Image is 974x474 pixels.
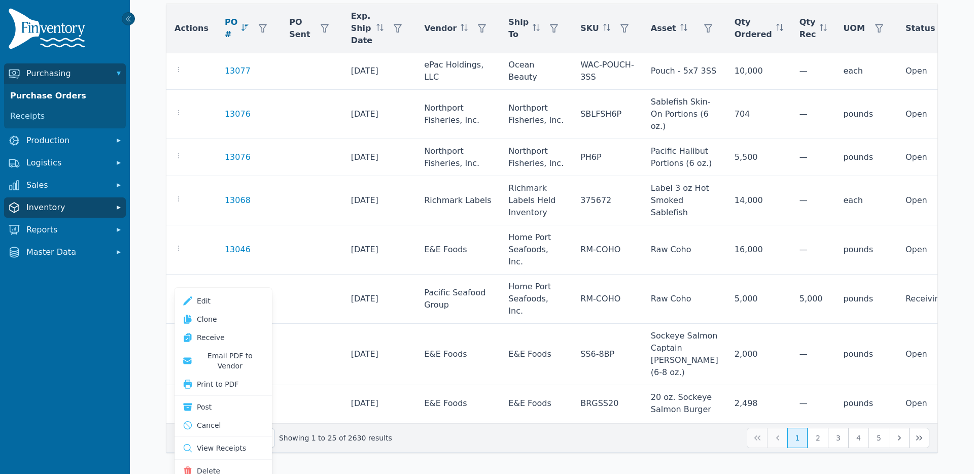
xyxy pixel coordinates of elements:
[572,385,643,422] td: BRGSS20
[643,275,726,324] td: Raw Coho
[828,428,848,448] button: Page 3
[4,153,126,173] button: Logistics
[416,176,500,225] td: Richmark Labels
[572,139,643,176] td: PH6P
[889,428,909,448] button: Next Page
[6,106,124,126] a: Receipts
[808,428,828,448] button: Page 2
[225,16,237,41] span: PO #
[500,225,572,275] td: Home Port Seafoods, Inc.
[572,176,643,225] td: 375672
[416,53,500,90] td: ePac Holdings, LLC
[835,53,897,90] td: each
[500,90,572,139] td: Northport Fisheries, Inc.
[643,422,726,459] td: Sockeye Salmon Portions (6 oz.)
[416,275,500,324] td: Pacific Seafood Group
[4,130,126,151] button: Production
[643,139,726,176] td: Pacific Halibut Portions (6 oz.)
[343,324,416,385] td: [DATE]
[343,225,416,275] td: [DATE]
[416,422,500,459] td: Peninsula Seafoods
[726,275,791,324] td: 5,000
[8,8,89,53] img: Finventory
[791,176,836,225] td: —
[791,225,836,275] td: —
[791,422,836,459] td: —
[26,224,108,236] span: Reports
[4,220,126,240] button: Reports
[26,67,108,80] span: Purchasing
[4,63,126,84] button: Purchasing
[4,175,126,195] button: Sales
[179,398,268,416] button: Post
[799,16,816,41] span: Qty Rec
[500,422,572,459] td: Peninsula Seafoods
[835,275,897,324] td: pounds
[279,433,392,443] span: Showing 1 to 25 of 2630 results
[726,225,791,275] td: 16,000
[179,310,268,328] a: Clone
[4,242,126,262] button: Master Data
[343,275,416,324] td: [DATE]
[643,90,726,139] td: Sablefish Skin-On Portions (6 oz.)
[26,179,108,191] span: Sales
[26,246,108,258] span: Master Data
[572,53,643,90] td: WAC-POUCH-3SS
[572,324,643,385] td: SS6-8BP
[791,53,836,90] td: —
[791,139,836,176] td: —
[416,385,500,422] td: E&E Foods
[651,22,676,35] span: Asset
[791,275,836,324] td: 5,000
[835,422,897,459] td: pounds
[424,22,457,35] span: Vendor
[726,90,791,139] td: 704
[572,275,643,324] td: RM-COHO
[179,439,268,457] a: View Receipts
[835,324,897,385] td: pounds
[179,347,268,375] button: Email PDF to Vendor
[179,292,268,310] a: Edit
[791,324,836,385] td: —
[835,90,897,139] td: pounds
[835,139,897,176] td: pounds
[726,422,791,459] td: 5,600
[416,324,500,385] td: E&E Foods
[500,385,572,422] td: E&E Foods
[416,139,500,176] td: Northport Fisheries, Inc.
[791,385,836,422] td: —
[500,324,572,385] td: E&E Foods
[179,416,268,434] button: Cancel
[343,53,416,90] td: [DATE]
[868,428,889,448] button: Page 5
[26,134,108,147] span: Production
[179,375,268,393] button: Print to PDF
[835,385,897,422] td: pounds
[343,176,416,225] td: [DATE]
[572,90,643,139] td: SBLFSH6P
[343,422,416,459] td: [DATE]
[175,22,208,35] span: Actions
[225,244,251,256] a: 13046
[343,139,416,176] td: [DATE]
[643,324,726,385] td: Sockeye Salmon Captain [PERSON_NAME] (6-8 oz.)
[726,53,791,90] td: 10,000
[835,225,897,275] td: pounds
[225,108,251,120] a: 13076
[26,201,108,214] span: Inventory
[343,90,416,139] td: [DATE]
[351,10,373,47] span: Exp. Ship Date
[909,428,929,448] button: Last Page
[572,225,643,275] td: RM-COHO
[643,385,726,422] td: 20 oz. Sockeye Salmon Burger
[726,139,791,176] td: 5,500
[787,428,808,448] button: Page 1
[735,16,772,41] span: Qty Ordered
[791,90,836,139] td: —
[835,176,897,225] td: each
[643,176,726,225] td: Label 3 oz Hot Smoked Sablefish
[179,328,268,347] a: Receive
[416,225,500,275] td: E&E Foods
[843,22,865,35] span: UOM
[500,53,572,90] td: Ocean Beauty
